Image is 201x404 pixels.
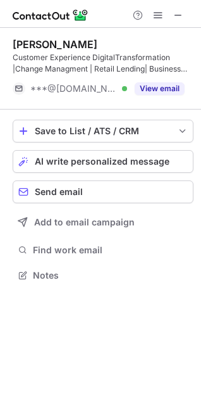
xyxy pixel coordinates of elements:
[34,217,135,227] span: Add to email campaign
[35,126,171,136] div: Save to List / ATS / CRM
[13,211,193,234] button: Add to email campaign
[13,8,88,23] img: ContactOut v5.3.10
[35,187,83,197] span: Send email
[33,244,188,256] span: Find work email
[13,241,193,259] button: Find work email
[13,267,193,284] button: Notes
[13,120,193,142] button: save-profile-one-click
[30,83,118,94] span: ***@[DOMAIN_NAME]
[135,82,185,95] button: Reveal Button
[13,180,193,203] button: Send email
[33,270,188,281] span: Notes
[13,150,193,173] button: AI write personalized message
[13,38,97,51] div: [PERSON_NAME]
[35,156,169,167] span: AI write personalized message
[13,52,193,75] div: Customer Experience DigitalTransformation |Change Managment | Retail Lending| Business Process Ma...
